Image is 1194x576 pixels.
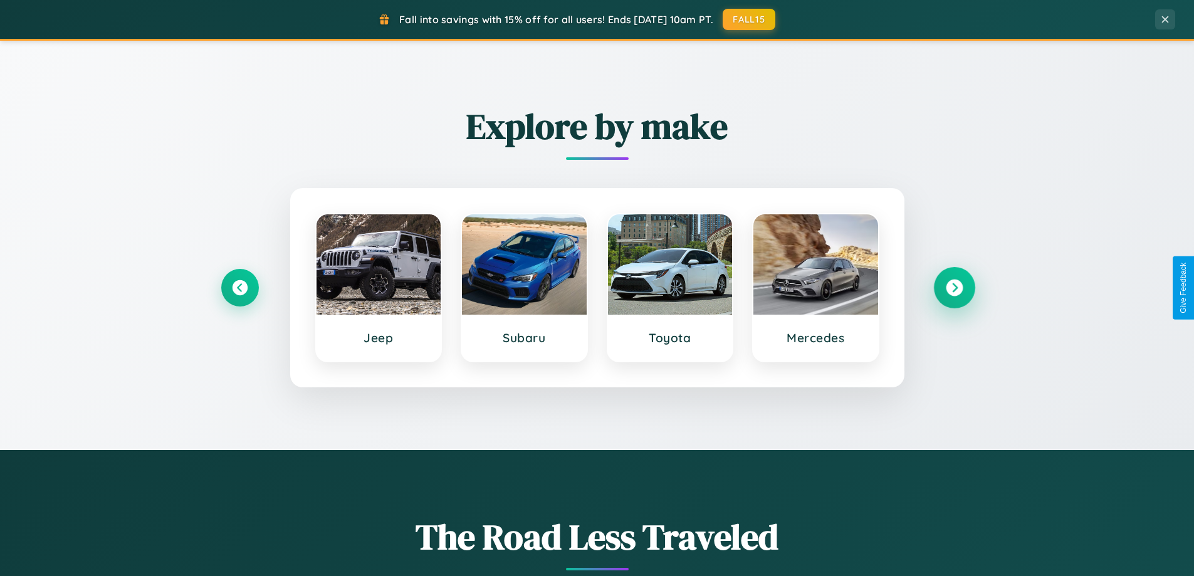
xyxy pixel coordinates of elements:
[474,330,574,345] h3: Subaru
[1179,263,1188,313] div: Give Feedback
[329,330,429,345] h3: Jeep
[221,102,973,150] h2: Explore by make
[221,513,973,561] h1: The Road Less Traveled
[399,13,713,26] span: Fall into savings with 15% off for all users! Ends [DATE] 10am PT.
[766,330,866,345] h3: Mercedes
[723,9,775,30] button: FALL15
[621,330,720,345] h3: Toyota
